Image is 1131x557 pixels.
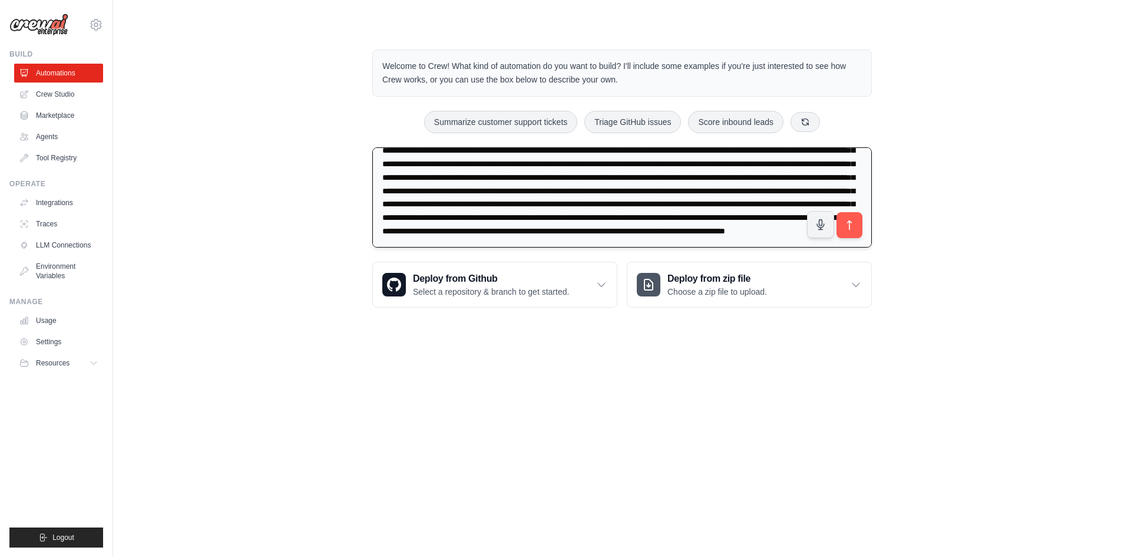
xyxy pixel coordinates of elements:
[9,297,103,306] div: Manage
[9,50,103,59] div: Build
[14,332,103,351] a: Settings
[584,111,681,133] button: Triage GitHub issues
[14,354,103,373] button: Resources
[667,272,767,286] h3: Deploy from zip file
[14,257,103,285] a: Environment Variables
[688,111,783,133] button: Score inbound leads
[413,272,569,286] h3: Deploy from Github
[14,149,103,167] a: Tool Registry
[14,64,103,83] a: Automations
[667,286,767,298] p: Choose a zip file to upload.
[14,85,103,104] a: Crew Studio
[9,14,68,36] img: Logo
[382,60,862,87] p: Welcome to Crew! What kind of automation do you want to build? I'll include some examples if you'...
[9,528,103,548] button: Logout
[14,215,103,233] a: Traces
[52,533,74,542] span: Logout
[14,311,103,330] a: Usage
[14,127,103,146] a: Agents
[413,286,569,298] p: Select a repository & branch to get started.
[36,358,70,368] span: Resources
[424,111,577,133] button: Summarize customer support tickets
[14,193,103,212] a: Integrations
[14,236,103,255] a: LLM Connections
[14,106,103,125] a: Marketplace
[9,179,103,189] div: Operate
